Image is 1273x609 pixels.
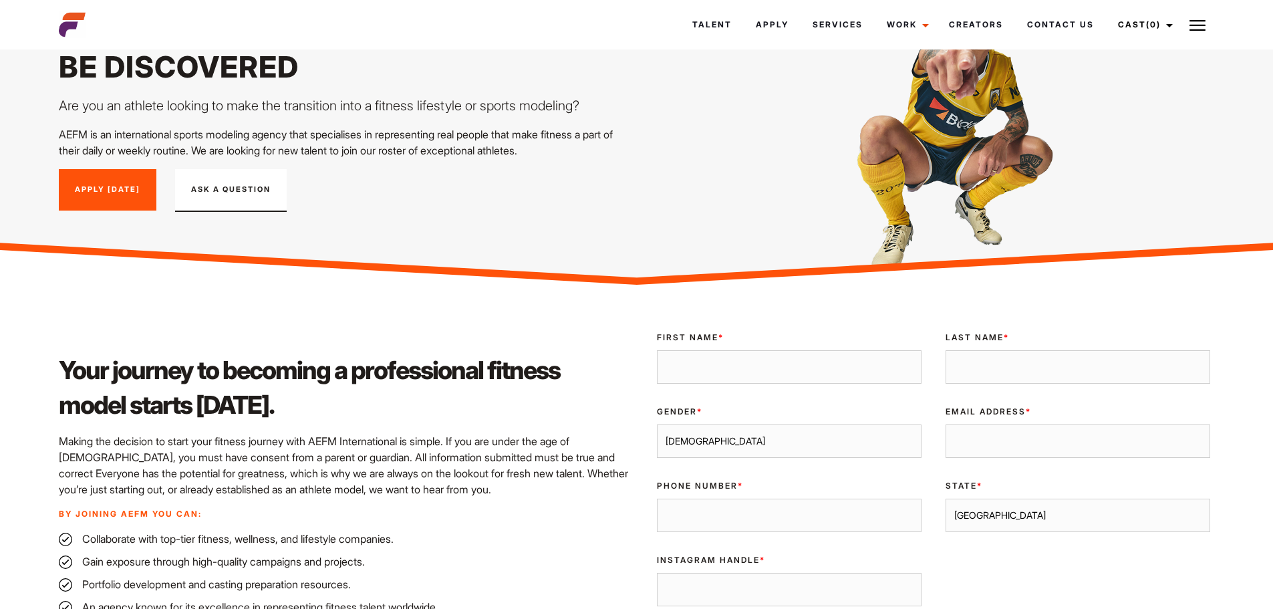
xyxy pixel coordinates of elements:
[946,332,1210,344] label: Last Name
[59,531,628,547] li: Collaborate with top-tier fitness, wellness, and lifestyle companies.
[59,11,86,38] img: cropped-aefm-brand-fav-22-square.png
[657,406,922,418] label: Gender
[59,576,628,592] li: Portfolio development and casting preparation resources.
[744,7,801,43] a: Apply
[1106,7,1181,43] a: Cast(0)
[59,96,628,116] p: Are you an athlete looking to make the transition into a fitness lifestyle or sports modeling?
[59,49,628,85] h1: Be Discovered
[680,7,744,43] a: Talent
[875,7,937,43] a: Work
[175,169,287,212] button: Ask A Question
[59,126,628,158] p: AEFM is an international sports modeling agency that specialises in representing real people that...
[801,7,875,43] a: Services
[59,554,628,570] li: Gain exposure through high-quality campaigns and projects.
[946,480,1210,492] label: State
[59,353,628,422] h2: Your journey to becoming a professional fitness model starts [DATE].
[937,7,1015,43] a: Creators
[657,480,922,492] label: Phone Number
[1146,19,1161,29] span: (0)
[657,554,922,566] label: Instagram Handle
[59,169,156,211] a: Apply [DATE]
[946,406,1210,418] label: Email Address
[657,332,922,344] label: First Name
[1189,17,1206,33] img: Burger icon
[1015,7,1106,43] a: Contact Us
[59,508,628,520] p: By joining AEFM you can:
[59,433,628,497] p: Making the decision to start your fitness journey with AEFM International is simple. If you are u...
